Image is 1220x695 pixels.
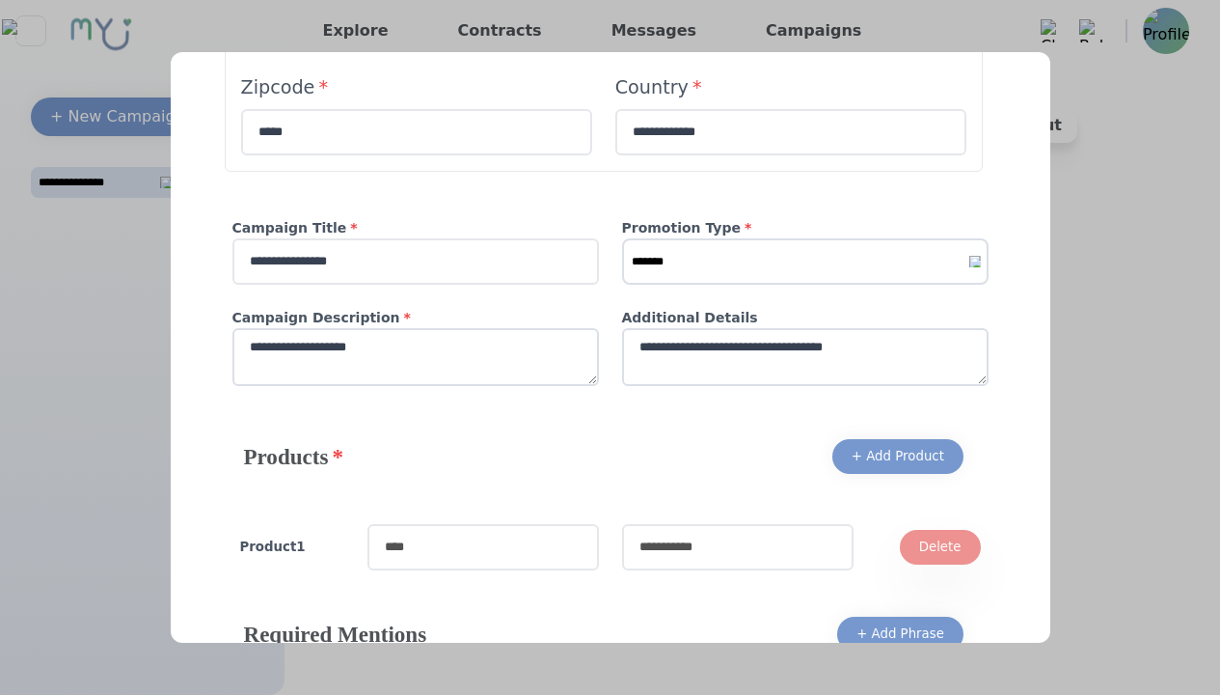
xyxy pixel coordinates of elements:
[241,74,592,101] h4: Zipcode
[240,538,344,557] h4: Product 1
[244,619,427,650] h4: Required Mentions
[852,447,944,466] div: + Add Product
[615,74,966,101] h4: Country
[244,441,343,472] h4: Products
[232,308,599,328] h4: Campaign Description
[919,538,962,557] div: Delete
[622,218,989,238] h4: Promotion Type
[832,439,963,474] button: + Add Product
[232,218,599,238] h4: Campaign Title
[856,625,944,644] div: + Add Phrase
[900,530,981,565] button: Delete
[622,308,989,328] h4: Additional Details
[837,617,963,652] button: + Add Phrase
